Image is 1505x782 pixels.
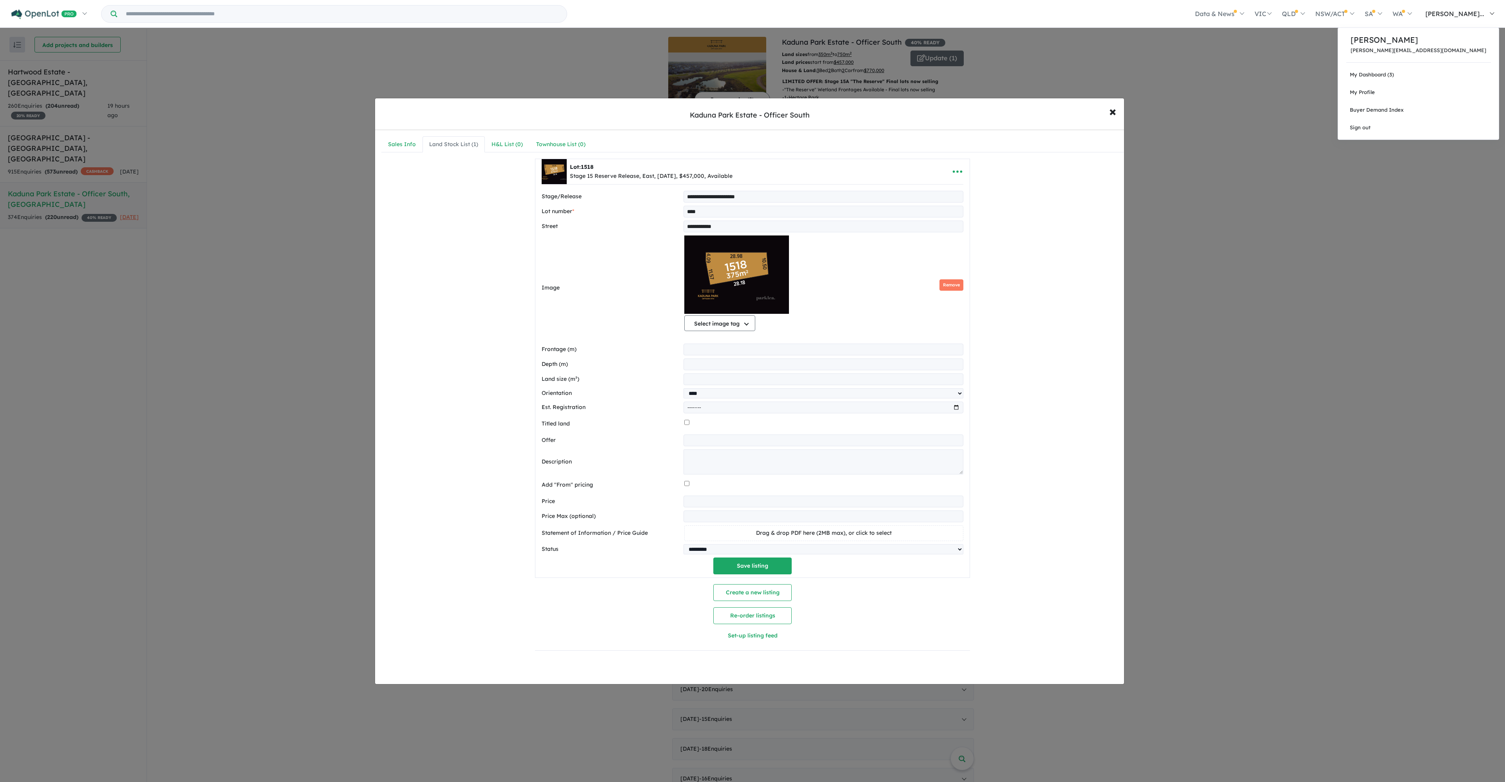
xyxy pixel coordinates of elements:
label: Orientation [542,389,680,398]
label: Offer [542,436,680,445]
b: Lot: [570,163,593,170]
label: Lot number [542,207,680,216]
span: 1518 [581,163,593,170]
div: Townhouse List ( 0 ) [536,140,586,149]
label: Est. Registration [542,403,680,412]
img: Kaduna Park Estate - Officer South - Lot 1518 [684,235,789,314]
button: Create a new listing [713,584,792,601]
label: Land size (m²) [542,375,680,384]
p: [PERSON_NAME] [1351,34,1486,46]
a: Buyer Demand Index [1338,101,1499,119]
div: Kaduna Park Estate - Officer South [690,110,810,120]
label: Price Max (optional) [542,512,680,521]
div: H&L List ( 0 ) [491,140,523,149]
label: Frontage (m) [542,345,680,354]
img: Kaduna%20Park%20Estate%20-%20Officer%20South%20-%20Lot%201518___1742869192.jpg [542,159,567,184]
img: Openlot PRO Logo White [11,9,77,19]
p: [PERSON_NAME][EMAIL_ADDRESS][DOMAIN_NAME] [1351,47,1486,53]
button: Remove [939,279,963,291]
label: Depth (m) [542,360,680,369]
span: × [1109,103,1116,119]
button: Re-order listings [713,607,792,624]
a: Sign out [1338,119,1499,136]
span: My Profile [1350,89,1375,95]
a: My Dashboard (3) [1338,66,1499,83]
span: [PERSON_NAME]... [1425,10,1484,18]
div: Land Stock List ( 1 ) [429,140,478,149]
button: Save listing [713,558,792,574]
label: Statement of Information / Price Guide [542,529,681,538]
label: Price [542,497,680,506]
div: Sales Info [388,140,416,149]
label: Add "From" pricing [542,480,681,490]
div: Stage 15 Reserve Release, East, [DATE], $457,000, Available [570,172,733,181]
span: Drag & drop PDF here (2MB max), or click to select [756,529,892,536]
button: Set-up listing feed [644,627,861,644]
button: Select image tag [684,315,755,331]
label: Description [542,457,680,467]
label: Image [542,283,681,293]
label: Titled land [542,419,681,429]
label: Stage/Release [542,192,680,201]
label: Street [542,222,680,231]
input: Try estate name, suburb, builder or developer [119,5,565,22]
label: Status [542,545,680,554]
